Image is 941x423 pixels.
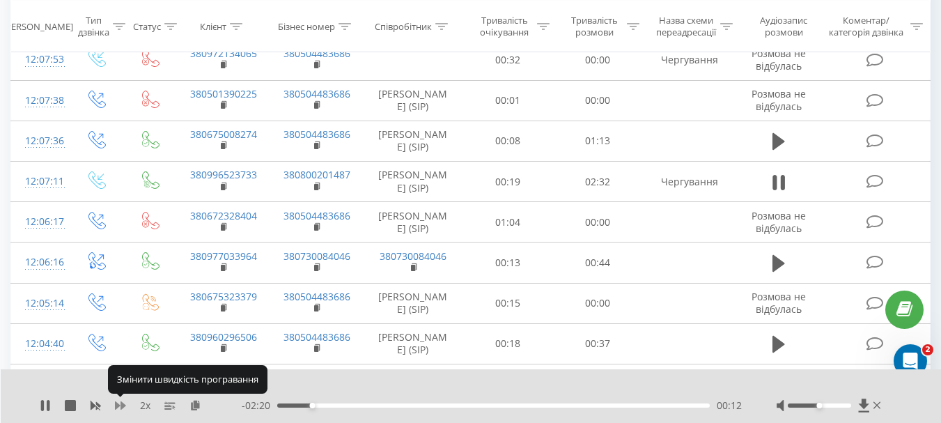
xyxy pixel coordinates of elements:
div: Коментар/категорія дзвінка [825,15,907,38]
a: 380800201487 [283,168,350,181]
td: 00:40 [553,364,643,404]
td: 00:00 [553,40,643,80]
td: 00:00 [553,80,643,121]
td: Чергування [643,40,736,80]
td: [PERSON_NAME] (SIP) [363,162,463,202]
div: Тип дзвінка [78,15,109,38]
td: 00:00 [553,202,643,243]
div: Назва схеми переадресації [655,15,717,38]
a: 380504483686 [283,290,350,303]
div: Змінити швидкість програвання [108,365,267,393]
div: Аудіозапис розмови [749,15,819,38]
div: 12:07:38 [25,87,54,114]
div: 12:07:11 [25,168,54,195]
a: 380504483686 [283,128,350,141]
td: 00:08 [463,121,553,161]
div: Accessibility label [816,403,822,408]
a: 380972134065 [190,47,257,60]
td: [PERSON_NAME] (SIP) [363,364,463,404]
a: 380730084046 [380,249,446,263]
span: - 02:20 [242,399,277,413]
td: 00:01 [463,80,553,121]
td: 00:00 [553,283,643,323]
a: 380504483686 [283,209,350,222]
td: [PERSON_NAME] (SIP) [363,323,463,364]
div: Співробітник [375,20,432,32]
a: 380675008274 [190,128,257,141]
td: 01:04 [463,202,553,243]
iframe: Intercom live chat [894,344,927,378]
div: 12:04:40 [25,330,54,357]
td: 00:18 [463,323,553,364]
td: [PERSON_NAME] (SIP) [363,80,463,121]
div: 12:07:53 [25,46,54,73]
div: Клієнт [200,20,226,32]
div: [PERSON_NAME] [3,20,73,32]
a: 380504483686 [283,87,350,100]
div: 12:06:16 [25,249,54,276]
td: 00:19 [463,162,553,202]
td: 00:16 [463,364,553,404]
td: 00:37 [553,323,643,364]
td: 02:32 [553,162,643,202]
span: Розмова не відбулась [752,87,806,113]
div: Тривалість розмови [566,15,623,38]
a: 380977033964 [190,249,257,263]
span: 00:12 [717,399,742,413]
span: Розмова не відбулась [752,209,806,235]
div: 12:06:17 [25,208,54,236]
a: 380996523733 [190,168,257,181]
td: 00:44 [553,243,643,283]
td: [PERSON_NAME] (SIP) [363,121,463,161]
div: 12:07:36 [25,128,54,155]
a: 380672328404 [190,209,257,222]
a: 380730084046 [283,249,350,263]
a: 380504483686 [283,47,350,60]
div: Бізнес номер [278,20,335,32]
a: 380501390225 [190,87,257,100]
div: Accessibility label [309,403,315,408]
td: 00:32 [463,40,553,80]
td: 00:13 [463,243,553,283]
span: Розмова не відбулась [752,47,806,72]
td: [PERSON_NAME] (SIP) [363,283,463,323]
td: [PERSON_NAME] (SIP) [363,202,463,243]
div: Статус [133,20,161,32]
span: 2 x [140,399,150,413]
span: 2 [922,344,933,355]
td: 01:13 [553,121,643,161]
span: Розмова не відбулась [752,290,806,316]
a: 380504483686 [283,330,350,344]
a: 380960296506 [190,330,257,344]
td: 00:15 [463,283,553,323]
td: Чергування [643,162,736,202]
div: 12:05:14 [25,290,54,317]
div: Тривалість очікування [476,15,534,38]
a: 380675323379 [190,290,257,303]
